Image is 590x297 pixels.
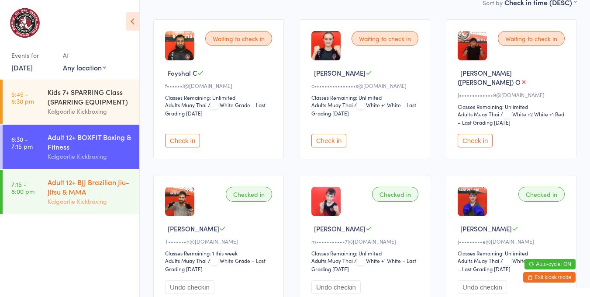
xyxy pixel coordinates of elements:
[165,82,275,89] div: f••••••l@[DOMAIN_NAME]
[11,181,35,195] time: 7:15 - 8:00 pm
[352,31,418,46] div: Waiting to check in
[458,110,499,118] div: Adults Muay Thai
[458,103,567,110] div: Classes Remaining: Unlimited
[165,187,194,216] img: image1754481135.png
[458,187,487,216] img: image1750763881.png
[168,224,219,233] span: [PERSON_NAME]
[165,257,207,264] div: Adults Muay Thai
[458,91,567,98] div: J•••••••••••••9@[DOMAIN_NAME]
[165,238,275,245] div: T•••••••h@[DOMAIN_NAME]
[458,31,487,60] img: image1748949611.png
[9,7,41,39] img: Kalgoorlie Kickboxing
[165,94,275,101] div: Classes Remaining: Unlimited
[458,280,507,294] button: Undo checkin
[48,87,132,106] div: Kids 7+ SPARRING Class (SPARRING EQUIPMENT)
[63,63,106,72] div: Any location
[460,224,512,233] span: [PERSON_NAME]
[311,238,421,245] div: m•••••••••••7@[DOMAIN_NAME]
[311,94,421,101] div: Classes Remaining: Unlimited
[168,68,197,77] span: Foyshal C
[165,249,275,257] div: Classes Remaining: 1 this week
[205,31,272,46] div: Waiting to check in
[3,80,139,124] a: 5:45 -6:30 pmKids 7+ SPARRING Class (SPARRING EQUIPMENT)Kalgoorlie Kickboxing
[372,187,418,202] div: Checked in
[524,259,576,269] button: Auto-cycle: ON
[48,177,132,196] div: Adult 12+ BJJ Brazilian Jiu-Jitsu & MMA
[311,249,421,257] div: Classes Remaining: Unlimited
[226,187,272,202] div: Checked in
[48,196,132,206] div: Kalgoorlie Kickboxing
[3,125,139,169] a: 6:30 -7:15 pmAdult 12+ BOXFIT Boxing & FitnessKalgoorlie Kickboxing
[311,257,353,264] div: Adults Muay Thai
[458,238,567,245] div: j•••••••••e@[DOMAIN_NAME]
[311,101,353,108] div: Adults Muay Thai
[11,48,54,63] div: Events for
[458,134,493,147] button: Check in
[11,63,33,72] a: [DATE]
[165,101,207,108] div: Adults Muay Thai
[458,249,567,257] div: Classes Remaining: Unlimited
[48,151,132,161] div: Kalgoorlie Kickboxing
[314,68,366,77] span: [PERSON_NAME]
[458,68,521,87] span: [PERSON_NAME] ([PERSON_NAME]) O
[311,82,421,89] div: c••••••••••••••••s@[DOMAIN_NAME]
[458,257,499,264] div: Adults Muay Thai
[165,134,200,147] button: Check in
[11,91,34,105] time: 5:45 - 6:30 pm
[311,31,341,60] img: image1732099010.png
[11,136,33,150] time: 6:30 - 7:15 pm
[311,134,346,147] button: Check in
[311,187,341,216] img: image1740196896.png
[3,170,139,214] a: 7:15 -8:00 pmAdult 12+ BJJ Brazilian Jiu-Jitsu & MMAKalgoorlie Kickboxing
[518,187,565,202] div: Checked in
[48,132,132,151] div: Adult 12+ BOXFIT Boxing & Fitness
[311,280,361,294] button: Undo checkin
[498,31,565,46] div: Waiting to check in
[314,224,366,233] span: [PERSON_NAME]
[523,272,576,283] button: Exit kiosk mode
[48,106,132,116] div: Kalgoorlie Kickboxing
[165,31,194,60] img: image1756205489.png
[63,48,106,63] div: At
[165,280,214,294] button: Undo checkin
